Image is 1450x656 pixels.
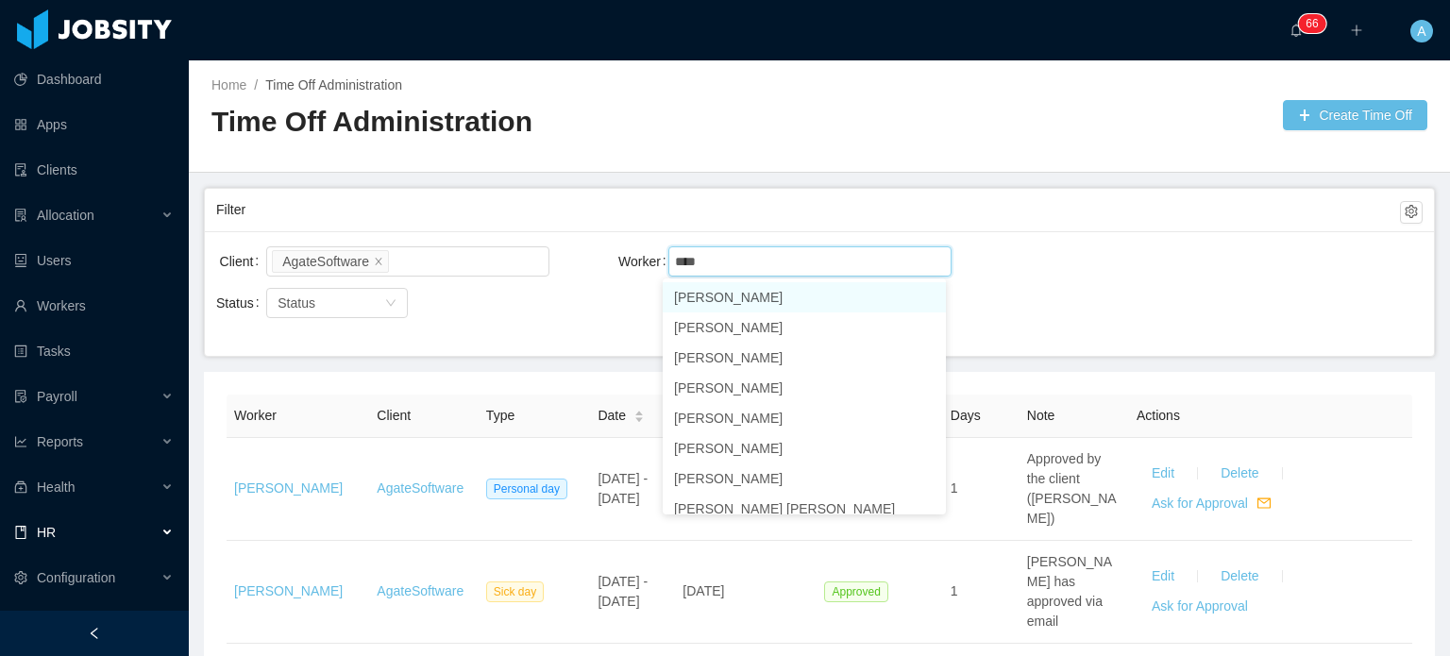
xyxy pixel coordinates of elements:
label: Client [220,254,267,269]
li: [PERSON_NAME] [663,403,946,433]
a: [PERSON_NAME] [234,583,343,598]
i: icon: check [923,322,935,333]
li: [PERSON_NAME] [663,343,946,373]
span: [PERSON_NAME] has approved via email [1027,554,1112,629]
i: icon: close [374,256,383,267]
p: 6 [1306,14,1312,33]
i: icon: caret-down [634,415,645,421]
p: 6 [1312,14,1319,33]
i: icon: medicine-box [14,480,27,494]
label: Status [216,295,267,311]
span: Date [598,406,626,426]
i: icon: bell [1290,24,1303,37]
i: icon: caret-up [634,408,645,413]
li: [PERSON_NAME] [663,463,946,494]
a: icon: pie-chartDashboard [14,60,174,98]
a: [PERSON_NAME] [234,480,343,496]
i: icon: solution [14,209,27,222]
input: Client [393,250,403,273]
i: icon: check [923,473,935,484]
span: [DATE] - [DATE] [598,471,648,506]
button: Delete [1206,459,1273,489]
span: Type [486,408,514,423]
i: icon: setting [14,571,27,584]
button: Edit [1137,562,1189,592]
span: Approved by the client ([PERSON_NAME]) [1027,451,1117,526]
li: [PERSON_NAME] [663,282,946,312]
a: Time Off Administration [265,77,402,93]
i: icon: check [923,352,935,363]
a: Home [211,77,246,93]
a: AgateSoftware [377,480,464,496]
span: HR [37,525,56,540]
button: icon: setting [1400,201,1423,224]
div: Sort [633,408,645,421]
i: icon: check [923,443,935,454]
button: Delete [1206,562,1273,592]
sup: 66 [1298,14,1325,33]
span: / [254,77,258,93]
label: Worker [618,254,674,269]
i: icon: check [923,382,935,394]
span: Personal day [486,479,567,499]
span: Status [278,295,315,311]
span: Configuration [37,570,115,585]
li: [PERSON_NAME] [PERSON_NAME] [663,494,946,524]
span: Days [951,408,981,423]
button: icon: plusCreate Time Off [1283,100,1427,130]
span: [DATE] - [DATE] [598,574,648,609]
a: AgateSoftware [377,583,464,598]
i: icon: file-protect [14,390,27,403]
a: icon: auditClients [14,151,174,189]
li: [PERSON_NAME] [663,373,946,403]
i: icon: check [923,503,935,514]
li: [PERSON_NAME] [663,312,946,343]
i: icon: book [14,526,27,539]
span: Worker [234,408,277,423]
span: A [1417,20,1425,42]
span: 1 [951,480,958,496]
span: Note [1027,408,1055,423]
i: icon: down [385,297,396,311]
li: AgateSoftware [272,250,389,273]
a: icon: userWorkers [14,287,174,325]
span: [DATE] [683,583,724,598]
span: Actions [1137,408,1180,423]
span: Reports [37,434,83,449]
i: icon: check [923,292,935,303]
input: Worker [674,250,701,273]
span: Health [37,479,75,495]
li: [PERSON_NAME] [663,433,946,463]
div: Filter [216,193,1400,227]
span: Approved [824,581,887,602]
div: AgateSoftware [282,251,369,272]
h2: Time Off Administration [211,103,819,142]
span: Sick day [486,581,544,602]
span: 1 [951,583,958,598]
a: icon: appstoreApps [14,106,174,143]
i: icon: check [923,412,935,424]
button: Ask for Approvalmail [1137,489,1286,519]
i: icon: plus [1350,24,1363,37]
button: Ask for Approval [1137,592,1263,622]
a: icon: robotUsers [14,242,174,279]
span: Client [377,408,411,423]
i: icon: line-chart [14,435,27,448]
span: Payroll [37,389,77,404]
span: Allocation [37,208,94,223]
a: icon: profileTasks [14,332,174,370]
button: Edit [1137,459,1189,489]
